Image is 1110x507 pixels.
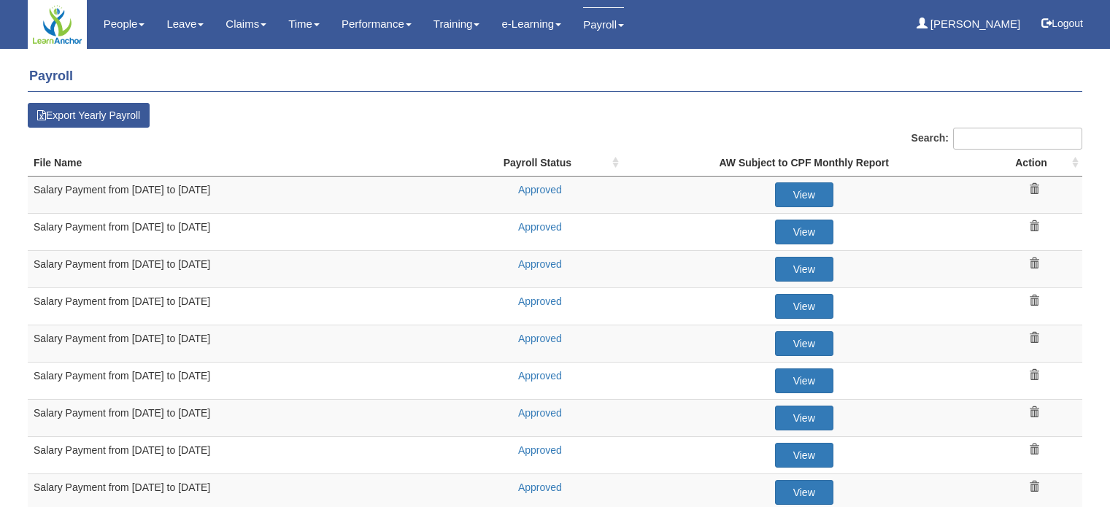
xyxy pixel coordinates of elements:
[518,444,562,456] a: Approved
[28,287,457,325] td: Salary Payment from [DATE] to [DATE]
[28,103,150,128] button: Export Yearly Payroll
[518,370,562,382] a: Approved
[775,406,833,430] a: View
[28,250,457,287] td: Salary Payment from [DATE] to [DATE]
[775,368,833,393] a: View
[31,4,83,45] img: logo.PNG
[583,7,624,42] a: Payroll
[28,150,457,177] th: File Name
[911,128,1082,150] label: Search:
[28,325,457,362] td: Salary Payment from [DATE] to [DATE]
[104,7,145,41] a: People
[166,7,204,41] a: Leave
[775,257,833,282] a: View
[518,258,562,270] a: Approved
[775,220,833,244] a: View
[518,333,562,344] a: Approved
[518,184,562,196] a: Approved
[28,62,1082,92] h4: Payroll
[775,182,833,207] a: View
[28,213,457,250] td: Salary Payment from [DATE] to [DATE]
[623,150,985,177] th: AW Subject to CPF Monthly Report
[501,7,561,41] a: e-Learning
[226,7,266,41] a: Claims
[518,481,562,493] a: Approved
[775,480,833,505] a: View
[518,295,562,307] a: Approved
[775,443,833,468] a: View
[288,7,320,41] a: Time
[985,150,1082,177] th: Action: activate to sort column ascending
[28,399,457,436] td: Salary Payment from [DATE] to [DATE]
[775,331,833,356] a: View
[342,7,412,41] a: Performance
[457,150,623,177] th: Payroll Status : activate to sort column ascending
[775,294,833,319] a: View
[433,7,480,41] a: Training
[518,407,562,419] a: Approved
[28,362,457,399] td: Salary Payment from [DATE] to [DATE]
[28,176,457,213] td: Salary Payment from [DATE] to [DATE]
[917,7,1021,41] a: [PERSON_NAME]
[518,221,562,233] a: Approved
[1031,6,1093,41] button: Logout
[28,436,457,473] td: Salary Payment from [DATE] to [DATE]
[953,128,1082,150] input: Search:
